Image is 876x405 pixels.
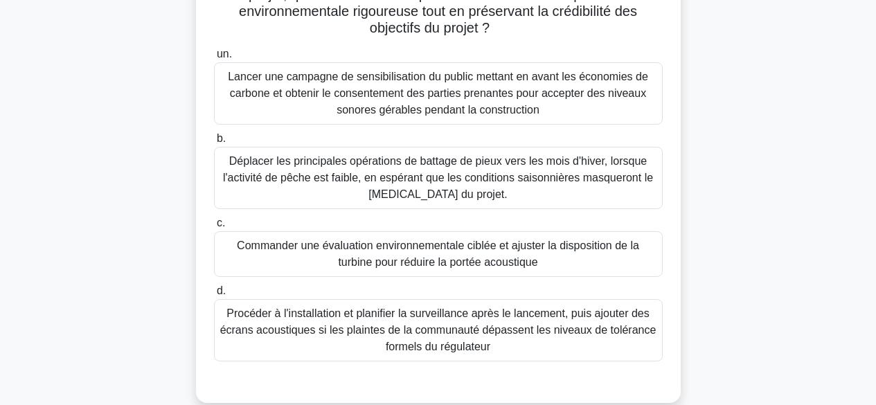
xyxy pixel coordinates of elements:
font: c. [217,217,225,228]
font: b. [217,132,226,144]
font: un. [217,48,232,60]
font: Commander une évaluation environnementale ciblée et ajuster la disposition de la turbine pour réd... [237,240,639,268]
font: Procéder à l'installation et planifier la surveillance après le lancement, puis ajouter des écran... [220,307,656,352]
font: d. [217,285,226,296]
font: Lancer une campagne de sensibilisation du public mettant en avant les économies de carbone et obt... [228,71,648,116]
font: Déplacer les principales opérations de battage de pieux vers les mois d'hiver, lorsque l'activité... [223,155,653,200]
